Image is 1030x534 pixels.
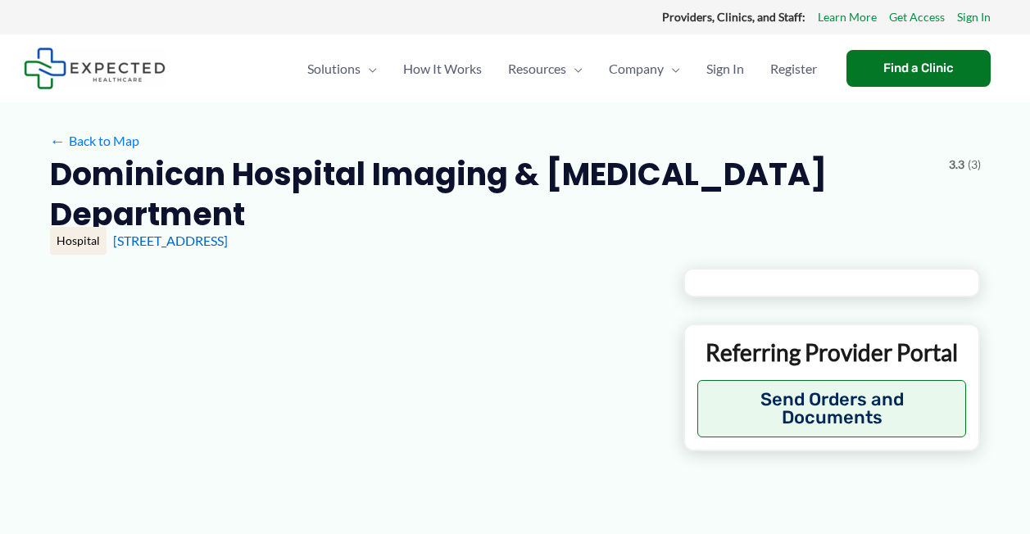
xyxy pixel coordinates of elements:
a: Find a Clinic [846,50,991,87]
span: Register [770,40,817,97]
span: Menu Toggle [664,40,680,97]
a: How It Works [390,40,495,97]
span: (3) [968,154,981,175]
a: SolutionsMenu Toggle [294,40,390,97]
span: Resources [508,40,566,97]
a: Sign In [693,40,757,97]
span: ← [50,133,66,148]
div: Hospital [50,227,107,255]
a: [STREET_ADDRESS] [113,233,228,248]
span: Menu Toggle [566,40,583,97]
nav: Primary Site Navigation [294,40,830,97]
button: Send Orders and Documents [697,380,967,437]
a: ResourcesMenu Toggle [495,40,596,97]
span: Solutions [307,40,361,97]
a: Sign In [957,7,991,28]
span: How It Works [403,40,482,97]
a: Learn More [818,7,877,28]
span: Sign In [706,40,744,97]
h2: Dominican Hospital Imaging & [MEDICAL_DATA] Department [50,154,936,235]
img: Expected Healthcare Logo - side, dark font, small [24,48,166,89]
span: Company [609,40,664,97]
span: Menu Toggle [361,40,377,97]
a: ←Back to Map [50,129,139,153]
a: CompanyMenu Toggle [596,40,693,97]
strong: Providers, Clinics, and Staff: [662,10,805,24]
p: Referring Provider Portal [697,337,967,367]
a: Get Access [889,7,945,28]
span: 3.3 [949,154,964,175]
a: Register [757,40,830,97]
